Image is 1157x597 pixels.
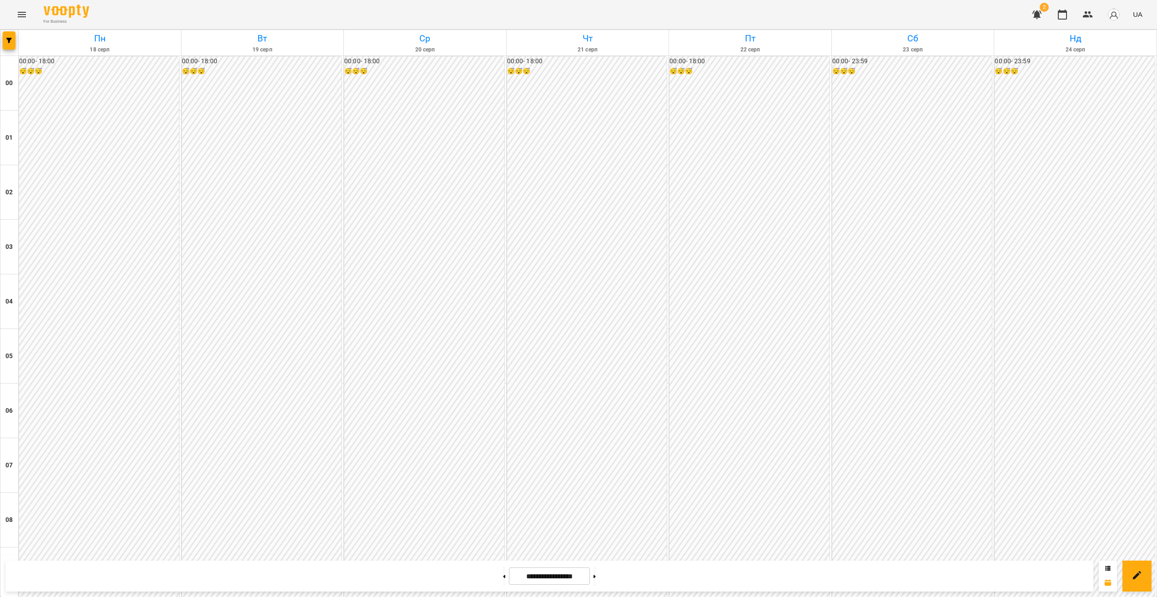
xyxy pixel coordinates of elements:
h6: 00:00 - 23:59 [832,56,992,66]
h6: 08 [5,515,13,525]
h6: 😴😴😴 [507,66,667,76]
h6: 02 [5,187,13,197]
h6: 😴😴😴 [182,66,342,76]
h6: 04 [5,297,13,307]
h6: Пт [670,31,830,46]
h6: 😴😴😴 [669,66,830,76]
h6: 07 [5,460,13,471]
h6: 00 [5,78,13,88]
h6: 05 [5,351,13,361]
h6: Вт [183,31,342,46]
h6: 20 серп [345,46,505,54]
h6: Чт [508,31,668,46]
h6: 00:00 - 18:00 [344,56,504,66]
h6: Сб [833,31,993,46]
img: Voopty Logo [44,5,89,18]
h6: 24 серп [996,46,1155,54]
h6: Нд [996,31,1155,46]
h6: 19 серп [183,46,342,54]
h6: 00:00 - 18:00 [669,56,830,66]
img: avatar_s.png [1107,8,1120,21]
h6: 23 серп [833,46,993,54]
h6: 21 серп [508,46,668,54]
h6: 18 серп [20,46,180,54]
span: 2 [1040,3,1049,12]
h6: 00:00 - 18:00 [19,56,179,66]
h6: 00:00 - 18:00 [507,56,667,66]
h6: 00:00 - 23:59 [995,56,1155,66]
button: UA [1129,6,1146,23]
h6: 00:00 - 18:00 [182,56,342,66]
h6: 😴😴😴 [995,66,1155,76]
h6: Ср [345,31,505,46]
span: For Business [44,19,89,25]
h6: 😴😴😴 [19,66,179,76]
button: Menu [11,4,33,25]
h6: Пн [20,31,180,46]
h6: 03 [5,242,13,252]
h6: 😴😴😴 [344,66,504,76]
h6: 06 [5,406,13,416]
h6: 01 [5,133,13,143]
h6: 22 серп [670,46,830,54]
span: UA [1133,10,1142,19]
h6: 😴😴😴 [832,66,992,76]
